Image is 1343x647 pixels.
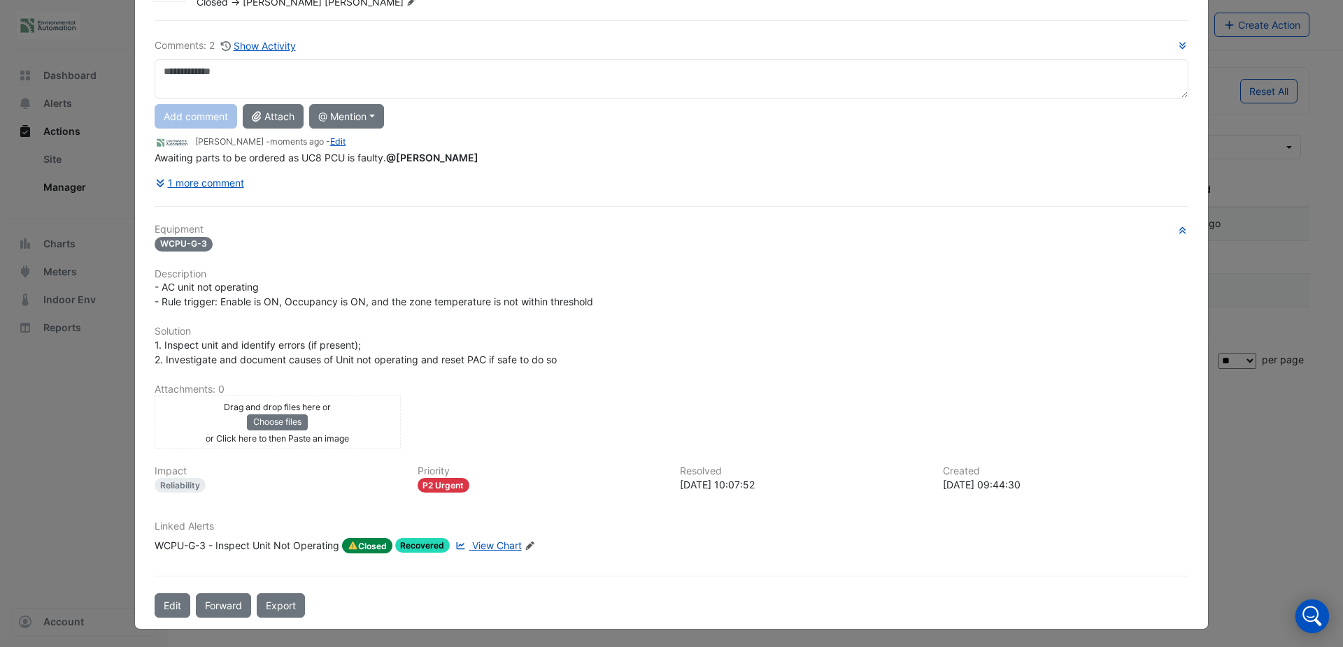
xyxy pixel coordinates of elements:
span: View Chart [472,539,522,551]
h6: Attachments: 0 [155,384,1188,395]
a: Export [257,593,305,618]
span: 2025-09-16 10:07:58 [270,136,324,147]
a: View Chart [453,538,521,553]
h6: Linked Alerts [155,521,1188,532]
button: Forward [196,593,251,618]
span: WCPU-G-3 [155,237,213,252]
div: Open Intercom Messenger [1295,599,1329,633]
button: 1 more comment [155,170,245,195]
span: Closed [342,538,392,553]
div: P2 Urgent [418,478,470,493]
div: WCPU-G-3 - Inspect Unit Not Operating [155,538,339,553]
small: or Click here to then Paste an image [206,433,349,444]
div: [DATE] 10:07:52 [680,477,926,492]
fa-icon: Edit Linked Alerts [525,541,535,551]
h6: Description [155,268,1188,280]
div: Comments: 2 [155,38,297,54]
div: Reliability [155,478,206,493]
span: Awaiting parts to be ordered as UC8 PCU is faulty. [155,152,481,163]
h6: Priority [418,465,664,477]
h6: Equipment [155,224,1188,235]
span: Recovered [395,538,450,553]
button: @ Mention [309,104,384,129]
small: Drag and drop files here or [224,402,331,412]
h6: Created [943,465,1189,477]
div: [DATE] 09:44:30 [943,477,1189,492]
button: Choose files [247,414,308,430]
span: 1. Inspect unit and identify errors (if present); 2. Investigate and document causes of Unit not ... [155,339,557,365]
span: - AC unit not operating - Rule trigger: Enable is ON, Occupancy is ON, and the zone temperature i... [155,281,593,307]
h6: Resolved [680,465,926,477]
small: [PERSON_NAME] - - [195,136,346,148]
h6: Solution [155,326,1188,337]
button: Attach [243,104,304,129]
span: murray@linkmechanical.com.au [Link Mechanical] [386,152,478,163]
img: Environmental Automation [155,135,190,150]
h6: Impact [155,465,401,477]
button: Show Activity [220,38,297,54]
button: Edit [155,593,190,618]
a: Edit [330,136,346,147]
